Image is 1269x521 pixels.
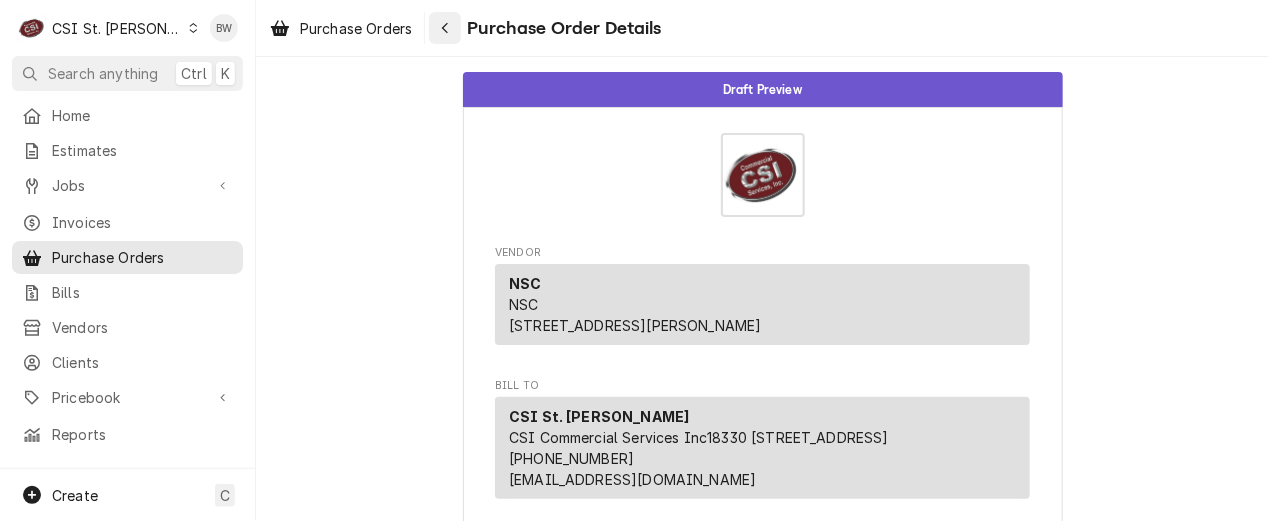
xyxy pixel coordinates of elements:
span: Vendors [52,317,233,338]
button: Navigate back [429,12,461,44]
a: Purchase Orders [12,241,243,274]
div: CSI St. Louis's Avatar [18,14,46,42]
span: NSC [STREET_ADDRESS][PERSON_NAME] [509,296,762,334]
span: Pricebook [52,387,203,408]
span: C [220,485,230,506]
span: Clients [52,352,233,373]
strong: CSI St. [PERSON_NAME] [509,408,689,425]
span: Bills [52,282,233,303]
span: Bill To [495,378,1030,394]
span: Invoices [52,212,233,233]
span: Purchase Orders [52,247,233,268]
span: Draft Preview [723,83,802,96]
div: CSI St. [PERSON_NAME] [52,18,182,39]
a: [EMAIL_ADDRESS][DOMAIN_NAME] [509,471,756,488]
div: Brad Wicks's Avatar [210,14,238,42]
span: Ctrl [181,63,207,84]
a: Reports [12,418,243,451]
a: Go to Help Center [12,463,243,496]
div: Bill To [495,397,1030,499]
div: BW [210,14,238,42]
img: Logo [721,133,805,217]
span: Home [52,105,233,126]
strong: NSC [509,275,541,292]
span: Purchase Orders [300,18,412,39]
div: Purchase Order Bill To [495,378,1030,508]
span: Create [52,487,98,504]
div: Bill To [495,397,1030,507]
div: Vendor [495,264,1030,353]
div: Vendor [495,264,1030,345]
a: Estimates [12,134,243,167]
div: C [18,14,46,42]
span: Estimates [52,140,233,161]
a: Vendors [12,311,243,344]
div: Status [463,72,1063,107]
span: K [221,63,230,84]
a: Purchase Orders [262,12,420,45]
span: Reports [52,424,233,445]
span: Search anything [48,63,158,84]
a: Home [12,99,243,132]
span: Purchase Order Details [461,15,662,42]
div: Purchase Order Vendor [495,245,1030,354]
button: Search anythingCtrlK [12,56,243,91]
span: Jobs [52,175,203,196]
a: [PHONE_NUMBER] [509,450,634,467]
span: CSI Commercial Services Inc18330 [STREET_ADDRESS] [509,429,889,446]
a: Go to Pricebook [12,381,243,414]
a: Clients [12,346,243,379]
span: Vendor [495,245,1030,261]
a: Go to Jobs [12,169,243,202]
a: Invoices [12,206,243,239]
a: Bills [12,276,243,309]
